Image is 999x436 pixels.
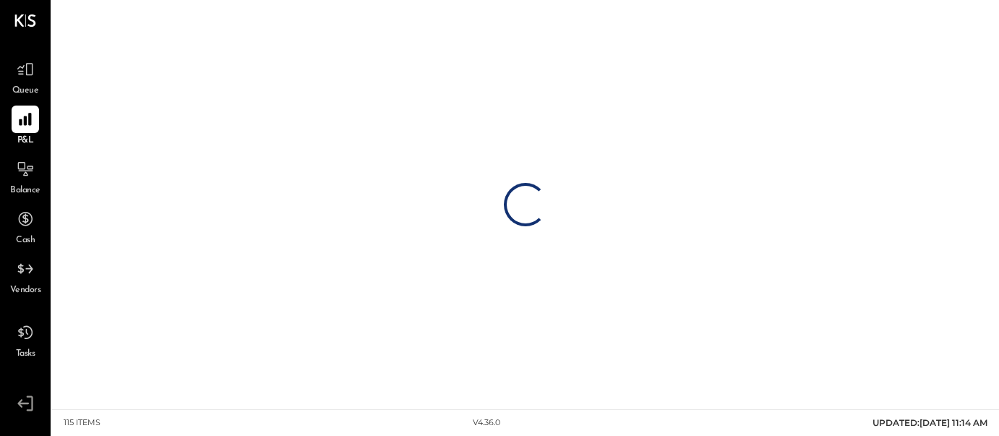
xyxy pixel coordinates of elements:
[17,134,34,148] span: P&L
[16,348,35,361] span: Tasks
[10,184,40,197] span: Balance
[12,85,39,98] span: Queue
[16,234,35,247] span: Cash
[10,284,41,297] span: Vendors
[1,106,50,148] a: P&L
[1,205,50,247] a: Cash
[1,56,50,98] a: Queue
[1,155,50,197] a: Balance
[872,417,987,428] span: UPDATED: [DATE] 11:14 AM
[64,417,100,429] div: 115 items
[1,255,50,297] a: Vendors
[473,417,500,429] div: v 4.36.0
[1,319,50,361] a: Tasks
